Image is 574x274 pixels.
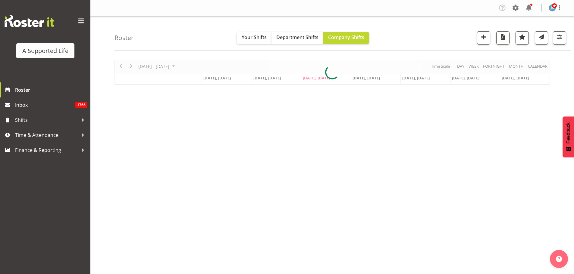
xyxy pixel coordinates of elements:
[516,31,529,45] button: Highlight an important date within the roster.
[15,100,75,109] span: Inbox
[477,31,490,45] button: Add a new shift
[549,4,556,11] img: jess-clark3304.jpg
[5,15,54,27] img: Rosterit website logo
[114,34,134,41] h4: Roster
[15,131,78,140] span: Time & Attendance
[556,256,562,262] img: help-xxl-2.png
[242,34,267,41] span: Your Shifts
[563,116,574,157] button: Feedback - Show survey
[553,31,566,45] button: Filter Shifts
[496,31,510,45] button: Download a PDF of the roster according to the set date range.
[22,46,68,55] div: A Supported Life
[328,34,364,41] span: Company Shifts
[566,122,571,143] span: Feedback
[276,34,318,41] span: Department Shifts
[15,85,87,94] span: Roster
[535,31,548,45] button: Send a list of all shifts for the selected filtered period to all rostered employees.
[75,102,87,108] span: 1766
[323,32,369,44] button: Company Shifts
[237,32,271,44] button: Your Shifts
[15,115,78,125] span: Shifts
[15,146,78,155] span: Finance & Reporting
[271,32,323,44] button: Department Shifts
